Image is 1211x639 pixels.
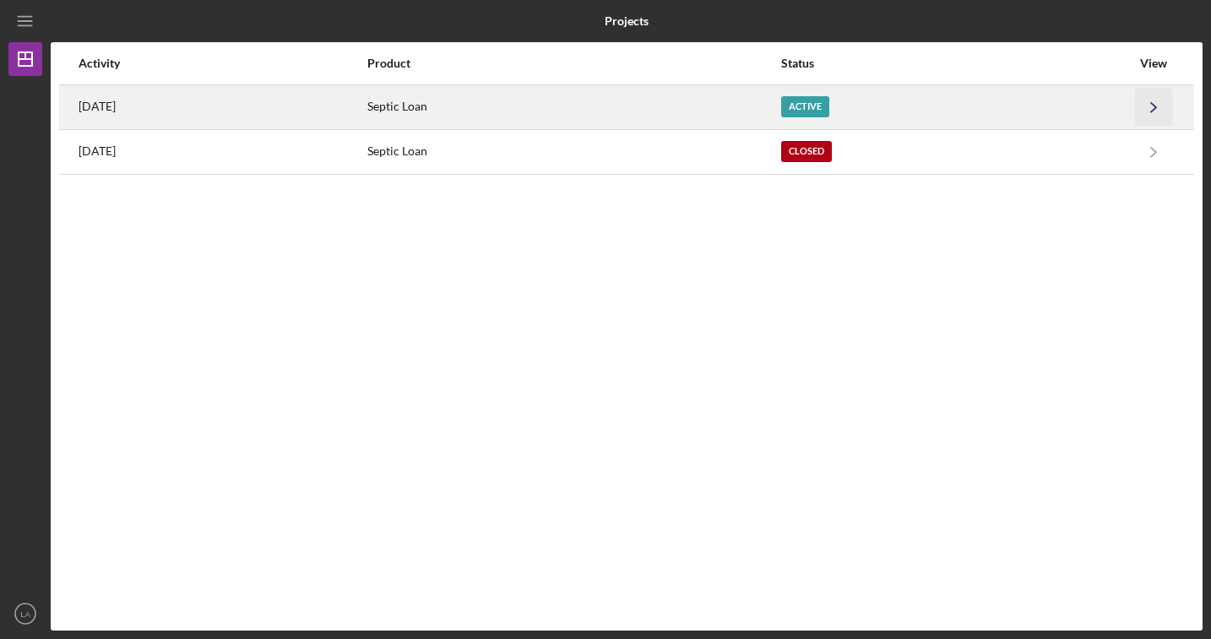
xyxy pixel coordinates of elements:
div: Septic Loan [367,86,779,128]
time: 2025-09-09 22:56 [79,100,116,113]
div: Product [367,57,779,70]
text: LA [20,609,30,619]
time: 2024-08-27 15:11 [79,144,116,158]
div: Active [781,96,829,117]
div: Closed [781,141,832,162]
div: Status [781,57,1131,70]
div: Activity [79,57,366,70]
b: Projects [605,14,649,28]
button: LA [8,597,42,631]
div: View [1132,57,1175,70]
div: Septic Loan [367,131,779,173]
